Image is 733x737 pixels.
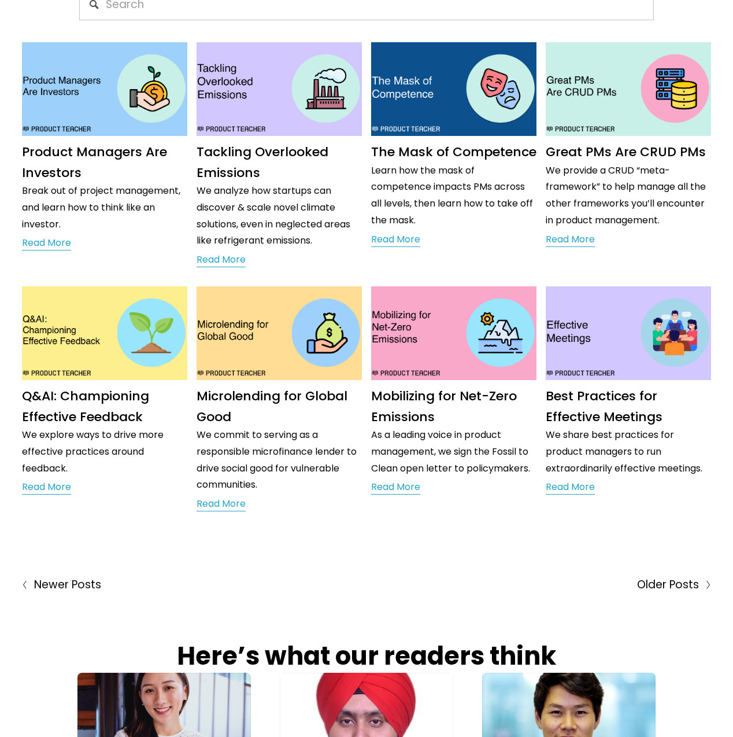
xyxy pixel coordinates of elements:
[34,575,101,595] span: Newer Posts
[197,252,246,269] a: Read More
[546,143,706,161] a: Great PMs Are CRUD PMs
[546,387,662,425] a: Best Practices for Effective Meetings
[196,286,363,381] img: Microlending for Global Good
[371,387,517,425] a: Mobilizing for Net-Zero Emissions
[545,42,712,137] img: Great PMs Are CRUD PMs
[197,387,347,425] a: Microlending for Global Good
[371,231,420,249] a: Read More
[371,143,536,161] a: The Mask of Competence
[366,575,711,595] a: Older Posts
[546,427,711,477] p: We share best practices for product managers to run extraordinarily effective meetings.
[371,479,420,496] a: Read More
[371,42,538,137] img: The Mask of Competence
[546,479,595,496] a: Read More
[21,286,188,381] img: Q&amp;AI: Championing Effective Feedback
[196,42,363,137] img: Tackling Overlooked Emissions
[22,387,149,425] a: Q&AI: Championing Effective Feedback
[22,575,366,595] a: Newer Posts
[546,163,711,229] p: We provide a CRUD “meta-framework” to help manage all the other frameworks you’ll encounter in pr...
[21,42,188,137] img: Product Managers Are Investors
[637,575,699,595] span: Older Posts
[371,427,536,477] p: As a leading voice in product management, we sign the Fossil to Clean open letter to policymakers.
[177,638,556,673] strong: Here’s what our readers think
[545,286,712,381] img: Best Practices for Effective Meetings
[22,183,187,233] p: Break out of project management, and learn how to think like an investor.
[197,183,362,249] p: We analyze how startups can discover & scale novel climate solutions, even in neglected areas lik...
[197,427,362,493] p: We commit to serving as a responsible microfinance lender to drive social good for vulnerable com...
[22,479,71,496] a: Read More
[197,143,328,181] a: Tackling Overlooked Emissions
[22,235,71,252] a: Read More
[546,231,595,249] a: Read More
[197,496,246,513] a: Read More
[22,143,167,181] a: Product Managers Are Investors
[22,427,187,477] p: We explore ways to drive more effective practices around feedback.
[371,163,536,229] p: Learn how the mask of competence impacts PMs across all levels, then learn how to take off the mask.
[371,286,538,381] img: Mobilizing for Net-Zero Emissions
